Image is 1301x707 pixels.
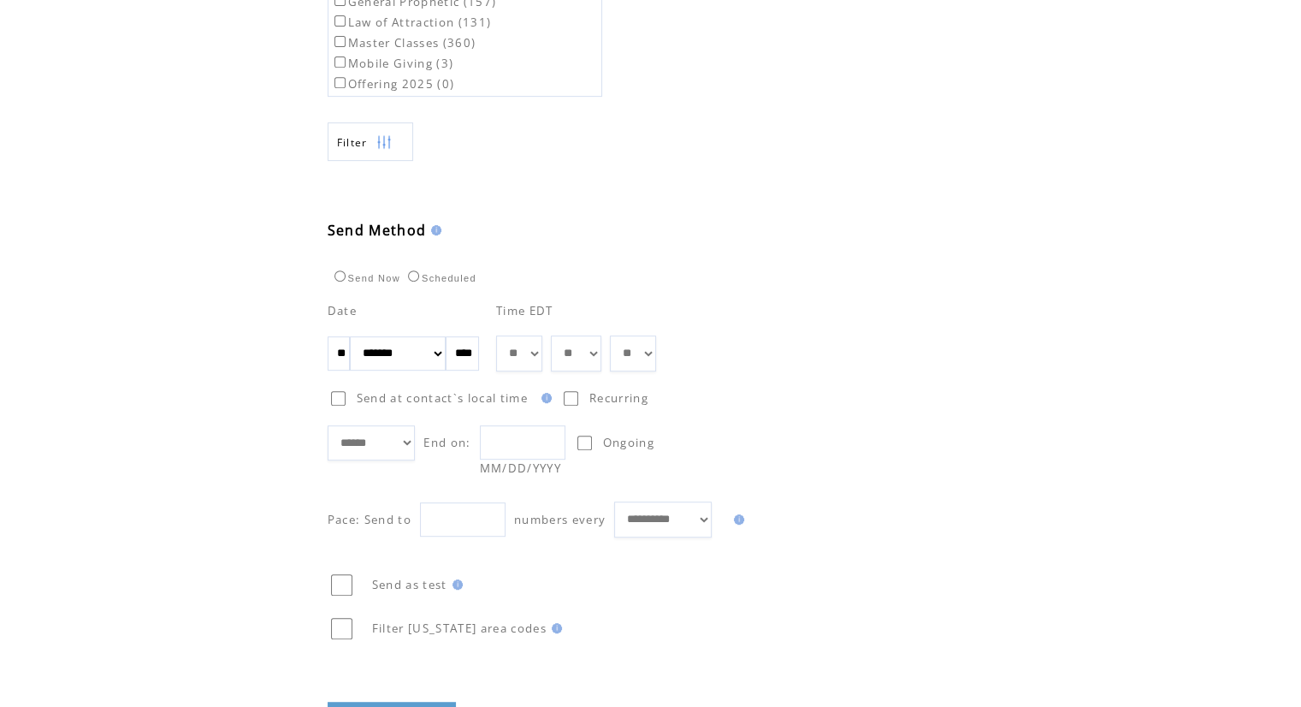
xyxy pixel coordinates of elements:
[372,577,447,592] span: Send as test
[372,621,547,636] span: Filter [US_STATE] area codes
[328,122,413,161] a: Filter
[480,460,561,476] span: MM/DD/YYYY
[331,76,455,92] label: Offering 2025 (0)
[330,273,400,283] label: Send Now
[547,623,562,633] img: help.gif
[331,35,476,50] label: Master Classes (360)
[447,579,463,590] img: help.gif
[334,56,346,68] input: Mobile Giving (3)
[589,390,648,406] span: Recurring
[337,135,368,150] span: Show filters
[331,15,492,30] label: Law of Attraction (131)
[328,512,411,527] span: Pace: Send to
[334,77,346,88] input: Offering 2025 (0)
[328,221,427,240] span: Send Method
[357,390,528,406] span: Send at contact`s local time
[423,435,470,450] span: End on:
[496,303,553,318] span: Time EDT
[334,15,346,27] input: Law of Attraction (131)
[376,123,392,162] img: filters.png
[334,270,346,282] input: Send Now
[404,273,476,283] label: Scheduled
[426,225,441,235] img: help.gif
[603,435,654,450] span: Ongoing
[536,393,552,403] img: help.gif
[328,303,357,318] span: Date
[729,514,744,525] img: help.gif
[331,56,454,71] label: Mobile Giving (3)
[334,36,346,47] input: Master Classes (360)
[514,512,606,527] span: numbers every
[408,270,419,282] input: Scheduled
